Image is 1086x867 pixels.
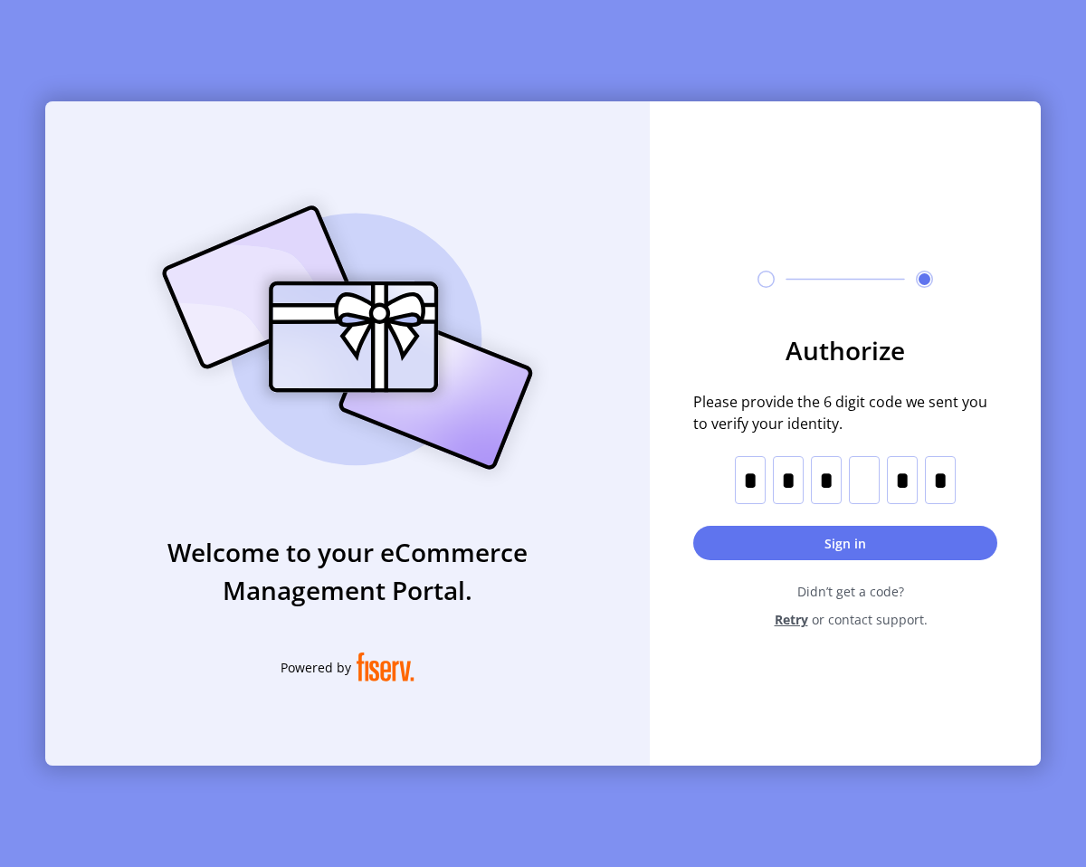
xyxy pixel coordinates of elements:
[704,582,997,601] span: Didn’t get a code?
[693,526,997,560] button: Sign in
[693,331,997,369] h3: Authorize
[45,533,650,609] h3: Welcome to your eCommerce Management Portal.
[775,610,808,629] span: Retry
[135,186,560,490] img: card_Illustration.svg
[693,391,997,434] span: Please provide the 6 digit code we sent you to verify your identity.
[812,610,928,629] span: or contact support.
[281,658,351,677] span: Powered by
